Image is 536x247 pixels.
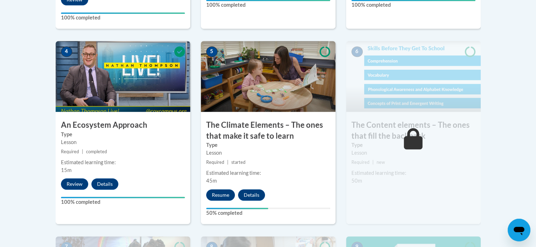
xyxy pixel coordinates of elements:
[56,120,190,131] h3: An Ecosystem Approach
[61,12,185,14] div: Your progress
[61,149,79,154] span: Required
[206,189,235,201] button: Resume
[346,120,481,142] h3: The Content elements – The ones that fill the backpack
[346,41,481,112] img: Course Image
[372,160,374,165] span: |
[61,138,185,146] div: Lesson
[61,159,185,166] div: Estimated learning time:
[206,209,330,217] label: 50% completed
[206,208,268,209] div: Your progress
[351,46,363,57] span: 6
[61,167,72,173] span: 15m
[377,160,385,165] span: new
[206,160,224,165] span: Required
[206,46,218,57] span: 5
[201,41,335,112] img: Course Image
[206,141,330,149] label: Type
[351,160,369,165] span: Required
[351,149,475,157] div: Lesson
[61,178,88,190] button: Review
[56,41,190,112] img: Course Image
[227,160,228,165] span: |
[206,149,330,157] div: Lesson
[61,131,185,138] label: Type
[351,141,475,149] label: Type
[61,197,185,198] div: Your progress
[351,169,475,177] div: Estimated learning time:
[508,219,530,241] iframe: Button to launch messaging window
[351,178,362,184] span: 50m
[82,149,83,154] span: |
[206,1,330,9] label: 100% completed
[351,1,475,9] label: 100% completed
[206,178,217,184] span: 45m
[61,14,185,22] label: 100% completed
[231,160,246,165] span: started
[86,149,107,154] span: completed
[206,169,330,177] div: Estimated learning time:
[91,178,118,190] button: Details
[238,189,265,201] button: Details
[61,46,72,57] span: 4
[201,120,335,142] h3: The Climate Elements – The ones that make it safe to learn
[61,198,185,206] label: 100% completed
